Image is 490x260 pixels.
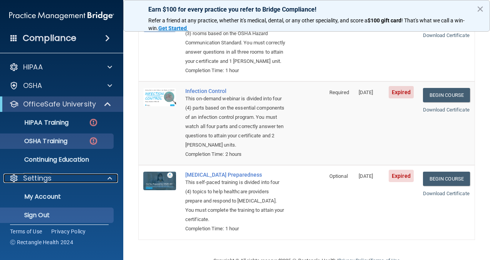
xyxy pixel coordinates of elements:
[389,170,414,182] span: Expired
[9,100,112,109] a: OfficeSafe University
[23,33,76,44] h4: Compliance
[9,81,112,90] a: OSHA
[423,32,470,38] a: Download Certificate
[23,174,52,183] p: Settings
[158,25,188,31] a: Get Started
[23,81,42,90] p: OSHA
[185,20,286,66] div: This self-paced training is divided into three (3) rooms based on the OSHA Hazard Communication S...
[89,118,98,127] img: danger-circle.6113f641.png
[148,6,465,13] p: Earn $100 for every practice you refer to Bridge Compliance!
[5,156,110,164] p: Continuing Education
[477,3,484,15] button: Close
[185,178,286,224] div: This self-paced training is divided into four (4) topics to help healthcare providers prepare and...
[5,193,110,201] p: My Account
[10,238,73,246] span: Ⓒ Rectangle Health 2024
[51,228,86,235] a: Privacy Policy
[148,17,367,24] span: Refer a friend at any practice, whether it's medical, dental, or any other speciality, and score a
[329,173,348,179] span: Optional
[423,88,470,102] a: Begin Course
[389,86,414,98] span: Expired
[9,62,112,72] a: HIPAA
[185,224,286,233] div: Completion Time: 1 hour
[148,17,465,31] span: ! That's what we call a win-win.
[9,8,114,24] img: PMB logo
[185,66,286,75] div: Completion Time: 1 hour
[23,62,43,72] p: HIPAA
[423,172,470,186] a: Begin Course
[423,191,470,196] a: Download Certificate
[5,211,110,219] p: Sign Out
[5,137,67,145] p: OSHA Training
[185,172,286,178] a: [MEDICAL_DATA] Preparedness
[158,25,187,31] strong: Get Started
[357,205,481,236] iframe: Drift Widget Chat Controller
[185,88,286,94] a: Infection Control
[23,100,96,109] p: OfficeSafe University
[10,228,42,235] a: Terms of Use
[423,107,470,113] a: Download Certificate
[329,89,349,95] span: Required
[359,89,373,95] span: [DATE]
[185,94,286,150] div: This on-demand webinar is divided into four (4) parts based on the essential components of an inf...
[359,173,373,179] span: [DATE]
[367,17,401,24] strong: $100 gift card
[89,136,98,146] img: danger-circle.6113f641.png
[5,119,69,127] p: HIPAA Training
[9,174,112,183] a: Settings
[185,150,286,159] div: Completion Time: 2 hours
